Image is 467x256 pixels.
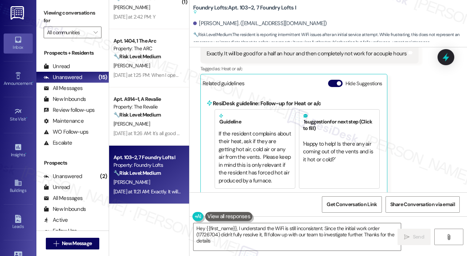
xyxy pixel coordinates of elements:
[221,66,243,72] span: Heat or a/c
[113,13,155,20] div: [DATE] at 2:42 PM: Y
[113,45,181,52] div: Property: The ARC
[36,49,109,57] div: Prospects + Residents
[44,84,83,92] div: All Messages
[113,103,181,111] div: Property: The Revalie
[4,105,33,125] a: Site Visit •
[4,141,33,161] a: Insights •
[303,140,375,163] span: ' Happy to help! Is there any air coming out of the vents and is it hot or cold? '
[219,130,291,185] div: If the resident complains about their heat, ask if they are getting hot air, cold air or any air ...
[113,170,161,176] strong: 🔧 Risk Level: Medium
[36,159,109,167] div: Prospects
[193,223,401,251] textarea: Hey {{first_name}}, I understand the WiFi is still inconsistent. Since the initial work order (17...
[113,161,181,169] div: Property: Foundry Lofts
[62,240,92,247] span: New Message
[207,50,407,58] div: Exactly. It will be good for a half an hour and then completely not work for acouple hours
[113,179,150,185] span: [PERSON_NAME]
[346,80,382,87] label: Hide Suggestions
[113,95,181,103] div: Apt. A914~1, A Revalie
[44,205,86,213] div: New Inbounds
[53,241,59,247] i: 
[322,196,382,213] button: Get Conversation Link
[327,201,377,208] span: Get Conversation Link
[113,37,181,45] div: Apt. 1404, 1 The Arc
[203,80,245,90] div: Related guidelines
[44,184,70,191] div: Unread
[303,113,376,131] h5: 1 suggestion for next step (Click to fill)
[193,32,232,38] strong: 🔧 Risk Level: Medium
[4,213,33,232] a: Leads
[113,4,150,11] span: [PERSON_NAME]
[44,216,68,224] div: Active
[32,80,33,85] span: •
[404,234,410,240] i: 
[4,34,33,53] a: Inbox
[113,53,161,60] strong: 🔧 Risk Level: Medium
[446,234,451,240] i: 
[26,115,27,121] span: •
[44,139,72,147] div: Escalate
[398,229,431,245] button: Send
[193,31,467,47] span: : The resident is reporting intermittent WiFi issues after an initial service attempt. While frus...
[47,27,90,38] input: All communities
[44,117,84,125] div: Maintenance
[98,171,109,182] div: (2)
[113,111,161,118] strong: 🔧 Risk Level: Medium
[113,130,255,137] div: [DATE] at 11:26 AM: It's all good now 👍🏻 you can close the work order
[4,177,33,196] a: Buildings
[44,95,86,103] div: New Inbounds
[44,106,95,114] div: Review follow-ups
[46,238,100,249] button: New Message
[11,6,25,20] img: ResiDesk Logo
[200,63,419,74] div: Tagged as:
[44,227,77,235] div: Follow Ups
[44,7,101,27] label: Viewing conversations for
[44,63,70,70] div: Unread
[219,113,291,125] h5: Guideline
[113,154,181,161] div: Apt. 103~2, 7 Foundry Lofts I
[213,100,321,107] b: ResiDesk guideline: Follow-up for Heat or a/c
[44,128,88,136] div: WO Follow-ups
[193,4,296,16] b: Foundry Lofts: Apt. 103~2, 7 Foundry Lofts I
[193,20,327,27] div: [PERSON_NAME]. ([EMAIL_ADDRESS][DOMAIN_NAME])
[413,233,424,241] span: Send
[113,62,150,69] span: [PERSON_NAME]
[386,196,460,213] button: Share Conversation via email
[113,121,150,127] span: [PERSON_NAME]
[113,188,337,195] div: [DATE] at 11:21 AM: Exactly. It will be good for a half an hour and then completely not work for ...
[97,72,109,83] div: (15)
[93,29,97,35] i: 
[44,194,83,202] div: All Messages
[25,151,26,156] span: •
[44,74,82,81] div: Unanswered
[390,201,455,208] span: Share Conversation via email
[44,173,82,180] div: Unanswered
